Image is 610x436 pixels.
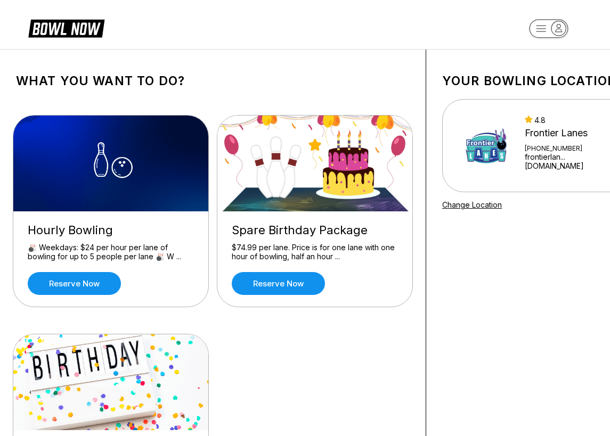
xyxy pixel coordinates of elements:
[28,243,194,261] div: 🎳 Weekdays: $24 per hour per lane of bowling for up to 5 people per lane 🎳 W ...
[232,272,325,295] a: Reserve now
[232,223,398,237] div: Spare Birthday Package
[13,334,209,430] img: Strike Party Package
[232,243,398,261] div: $74.99 per lane. Price is for one lane with one hour of bowling, half an hour ...
[457,117,515,175] img: Frontier Lanes
[28,272,121,295] a: Reserve now
[28,223,194,237] div: Hourly Bowling
[442,200,502,209] a: Change Location
[217,116,413,211] img: Spare Birthday Package
[16,73,410,88] h1: What you want to do?
[13,116,209,211] img: Hourly Bowling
